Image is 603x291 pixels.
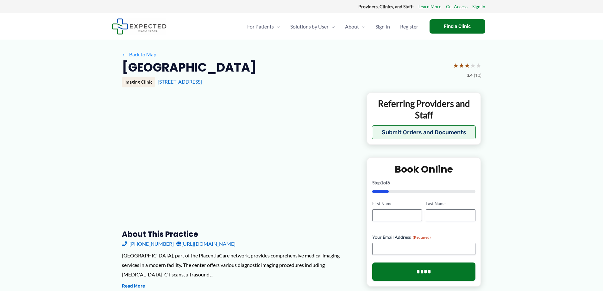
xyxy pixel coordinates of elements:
nav: Primary Site Navigation [242,16,423,38]
span: ★ [476,60,481,71]
span: Register [400,16,418,38]
h2: [GEOGRAPHIC_DATA] [122,60,256,75]
span: Menu Toggle [329,16,335,38]
a: AboutMenu Toggle [340,16,370,38]
span: ★ [453,60,459,71]
p: Referring Providers and Staff [372,98,476,121]
a: Sign In [472,3,485,11]
h2: Book Online [372,163,476,175]
a: [PHONE_NUMBER] [122,239,174,249]
span: (10) [474,71,481,79]
label: Your Email Address [372,234,476,240]
span: ★ [464,60,470,71]
span: About [345,16,359,38]
p: Step of [372,180,476,185]
button: Submit Orders and Documents [372,125,476,139]
span: 1 [381,180,383,185]
a: For PatientsMenu Toggle [242,16,285,38]
span: (Required) [413,235,431,240]
span: ★ [470,60,476,71]
label: Last Name [426,201,475,207]
h3: About this practice [122,229,356,239]
span: For Patients [247,16,274,38]
a: Solutions by UserMenu Toggle [285,16,340,38]
span: ★ [459,60,464,71]
span: ← [122,51,128,57]
a: Get Access [446,3,468,11]
img: Expected Healthcare Logo - side, dark font, small [112,18,166,35]
a: Sign In [370,16,395,38]
div: [GEOGRAPHIC_DATA], part of the PlacentiaCare network, provides comprehensive medical imaging serv... [122,251,356,279]
a: Register [395,16,423,38]
span: 6 [387,180,390,185]
span: Solutions by User [290,16,329,38]
button: Read More [122,282,145,290]
label: First Name [372,201,422,207]
a: [STREET_ADDRESS] [158,79,202,85]
a: Find a Clinic [430,19,485,34]
a: [URL][DOMAIN_NAME] [176,239,236,249]
span: Sign In [375,16,390,38]
span: Menu Toggle [274,16,280,38]
div: Imaging Clinic [122,77,155,87]
strong: Providers, Clinics, and Staff: [358,4,414,9]
span: 3.4 [467,71,473,79]
a: ←Back to Map [122,50,156,59]
a: Learn More [418,3,441,11]
span: Menu Toggle [359,16,365,38]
